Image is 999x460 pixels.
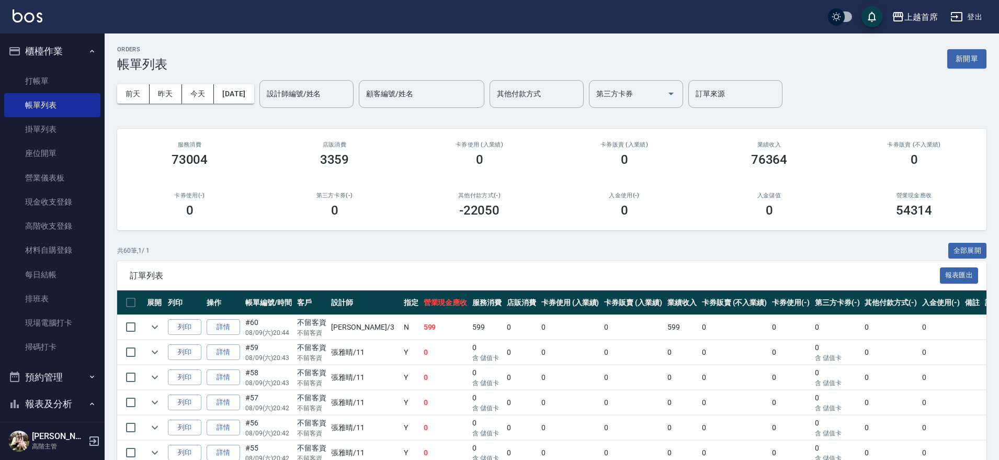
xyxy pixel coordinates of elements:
td: Y [401,340,421,365]
p: 含 儲值卡 [815,353,860,363]
h3: 73004 [172,152,208,167]
td: 0 [665,365,699,390]
td: 張雅晴 /11 [328,340,401,365]
th: 操作 [204,290,243,315]
button: Open [663,85,679,102]
td: 0 [470,340,504,365]
td: 0 [769,315,812,340]
h3: 服務消費 [130,141,249,148]
td: 0 [601,365,665,390]
h5: [PERSON_NAME] [32,431,85,442]
td: 0 [769,416,812,440]
td: 0 [421,365,470,390]
p: 含 儲值卡 [472,378,502,388]
td: 0 [470,390,504,415]
td: 0 [665,340,699,365]
td: 0 [769,365,812,390]
p: 含 儲值卡 [472,353,502,363]
button: 報表及分析 [4,390,100,418]
span: 訂單列表 [130,271,940,281]
td: 0 [699,315,769,340]
td: 0 [539,365,602,390]
h3: 0 [621,152,628,167]
div: 不留客資 [297,392,326,403]
th: 營業現金應收 [421,290,470,315]
div: 不留客資 [297,367,326,378]
p: 不留客資 [297,403,326,413]
button: expand row [147,420,163,435]
p: 不留客資 [297,378,326,388]
td: 0 [665,390,699,415]
td: N [401,315,421,340]
td: 0 [699,390,769,415]
button: 登出 [946,7,986,27]
a: 詳情 [207,420,240,436]
td: 0 [812,315,862,340]
h2: 卡券使用(-) [130,192,249,199]
h3: 0 [331,203,338,218]
button: 列印 [168,395,201,411]
h2: 店販消費 [275,141,394,148]
h2: 營業現金應收 [854,192,974,199]
p: 08/09 (六) 20:44 [245,328,292,338]
td: 0 [919,340,962,365]
button: save [861,6,882,27]
a: 詳情 [207,344,240,361]
h3: -22050 [459,203,500,218]
h2: 業績收入 [709,141,829,148]
h3: 0 [911,152,918,167]
h3: 76364 [751,152,788,167]
button: 上越首席 [888,6,942,28]
td: 0 [470,365,504,390]
button: 櫃檯作業 [4,38,100,65]
button: expand row [147,395,163,410]
td: 0 [862,340,919,365]
a: 報表匯出 [940,270,979,280]
p: 含 儲值卡 [815,429,860,438]
p: 含 儲值卡 [472,403,502,413]
div: 不留客資 [297,317,326,328]
h2: 卡券販賣 (入業績) [564,141,684,148]
td: 0 [539,315,602,340]
td: 0 [539,340,602,365]
td: 0 [504,315,539,340]
td: 0 [665,416,699,440]
p: 08/09 (六) 20:42 [245,403,292,413]
td: 張雅晴 /11 [328,390,401,415]
a: 掃碼打卡 [4,335,100,359]
td: 0 [812,416,862,440]
button: 全部展開 [948,243,987,259]
td: 0 [504,340,539,365]
td: 0 [812,365,862,390]
th: 列印 [165,290,204,315]
a: 打帳單 [4,69,100,93]
td: 0 [919,315,962,340]
h2: 入金儲值 [709,192,829,199]
a: 材料自購登錄 [4,238,100,262]
th: 業績收入 [665,290,699,315]
td: 0 [862,390,919,415]
td: 0 [504,416,539,440]
a: 營業儀表板 [4,166,100,190]
td: 0 [919,365,962,390]
button: 今天 [182,84,214,104]
th: 服務消費 [470,290,504,315]
td: 0 [421,390,470,415]
td: 0 [862,416,919,440]
p: 不留客資 [297,429,326,438]
td: [PERSON_NAME] /3 [328,315,401,340]
h2: 卡券使用 (入業績) [419,141,539,148]
div: 不留客資 [297,418,326,429]
button: 列印 [168,369,201,386]
td: 0 [919,390,962,415]
th: 指定 [401,290,421,315]
img: Person [8,431,29,452]
td: 0 [504,365,539,390]
td: 0 [421,340,470,365]
td: 0 [769,340,812,365]
td: 599 [470,315,504,340]
td: 0 [919,416,962,440]
button: 列印 [168,344,201,361]
td: 0 [601,315,665,340]
a: 帳單列表 [4,93,100,117]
